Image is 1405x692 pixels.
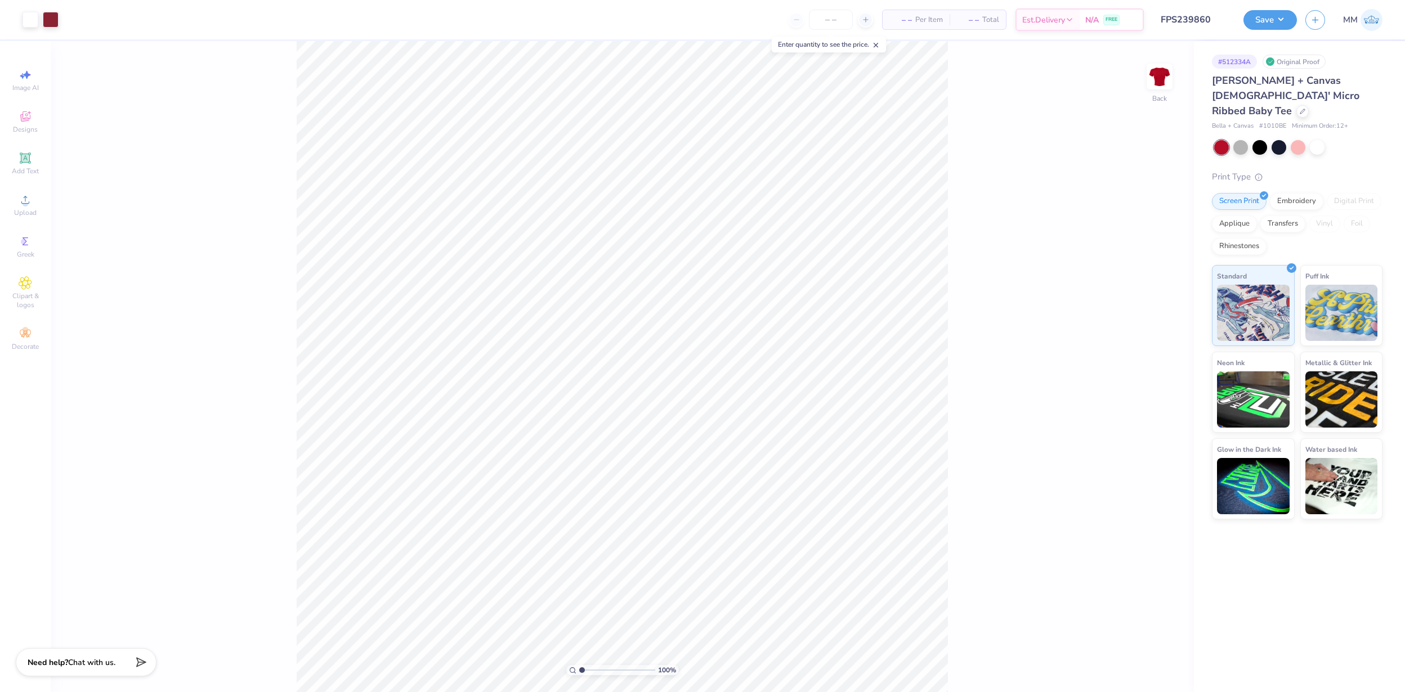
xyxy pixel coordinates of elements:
[14,208,37,217] span: Upload
[1217,270,1247,282] span: Standard
[68,657,115,668] span: Chat with us.
[956,14,979,26] span: – –
[1212,215,1257,232] div: Applique
[1305,443,1357,455] span: Water based Ink
[1148,65,1171,88] img: Back
[17,250,34,259] span: Greek
[1217,371,1290,428] img: Neon Ink
[658,665,676,675] span: 100 %
[1212,55,1257,69] div: # 512334A
[1327,193,1381,210] div: Digital Print
[1217,443,1281,455] span: Glow in the Dark Ink
[1212,238,1267,255] div: Rhinestones
[1259,122,1286,131] span: # 1010BE
[1305,357,1372,369] span: Metallic & Glitter Ink
[12,83,39,92] span: Image AI
[1305,371,1378,428] img: Metallic & Glitter Ink
[1243,10,1297,30] button: Save
[982,14,999,26] span: Total
[1343,9,1382,31] a: MM
[12,342,39,351] span: Decorate
[1263,55,1326,69] div: Original Proof
[1305,458,1378,514] img: Water based Ink
[1085,14,1099,26] span: N/A
[809,10,853,30] input: – –
[772,37,886,52] div: Enter quantity to see the price.
[28,657,68,668] strong: Need help?
[13,125,38,134] span: Designs
[1305,270,1329,282] span: Puff Ink
[1305,285,1378,341] img: Puff Ink
[1217,357,1245,369] span: Neon Ink
[1270,193,1323,210] div: Embroidery
[1344,215,1370,232] div: Foil
[1212,193,1267,210] div: Screen Print
[1212,122,1254,131] span: Bella + Canvas
[1292,122,1348,131] span: Minimum Order: 12 +
[12,167,39,176] span: Add Text
[1152,8,1235,31] input: Untitled Design
[915,14,943,26] span: Per Item
[1361,9,1382,31] img: Manolo Mariano
[1022,14,1065,26] span: Est. Delivery
[1309,215,1340,232] div: Vinyl
[1217,458,1290,514] img: Glow in the Dark Ink
[889,14,912,26] span: – –
[1260,215,1305,232] div: Transfers
[1343,14,1358,26] span: MM
[1212,170,1382,183] div: Print Type
[1217,285,1290,341] img: Standard
[1106,16,1117,24] span: FREE
[6,291,45,309] span: Clipart & logos
[1152,93,1167,104] div: Back
[1212,74,1359,118] span: [PERSON_NAME] + Canvas [DEMOGRAPHIC_DATA]' Micro Ribbed Baby Tee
